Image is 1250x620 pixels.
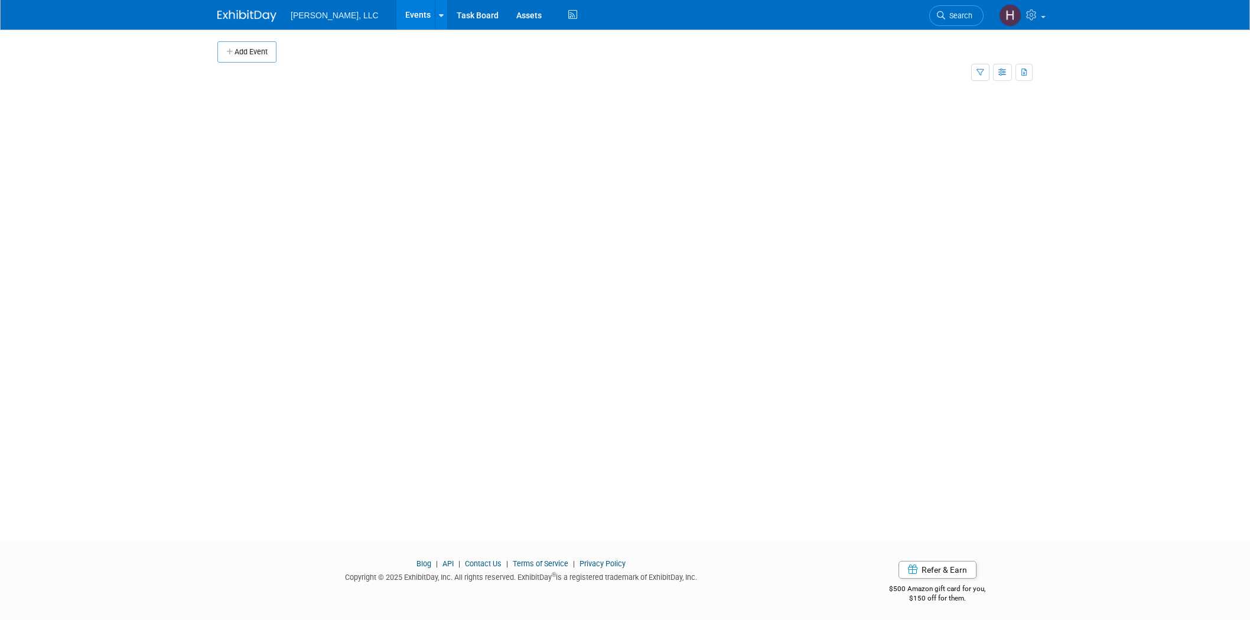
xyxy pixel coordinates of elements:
[842,576,1033,603] div: $500 Amazon gift card for you,
[929,5,984,26] a: Search
[291,11,379,20] span: [PERSON_NAME], LLC
[433,559,441,568] span: |
[442,559,454,568] a: API
[580,559,626,568] a: Privacy Policy
[570,559,578,568] span: |
[217,41,276,63] button: Add Event
[217,10,276,22] img: ExhibitDay
[842,593,1033,603] div: $150 off for them.
[999,4,1021,27] img: Hannah Mulholland
[899,561,976,579] a: Refer & Earn
[552,572,556,578] sup: ®
[513,559,568,568] a: Terms of Service
[465,559,502,568] a: Contact Us
[945,11,972,20] span: Search
[503,559,511,568] span: |
[455,559,463,568] span: |
[416,559,431,568] a: Blog
[217,569,825,583] div: Copyright © 2025 ExhibitDay, Inc. All rights reserved. ExhibitDay is a registered trademark of Ex...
